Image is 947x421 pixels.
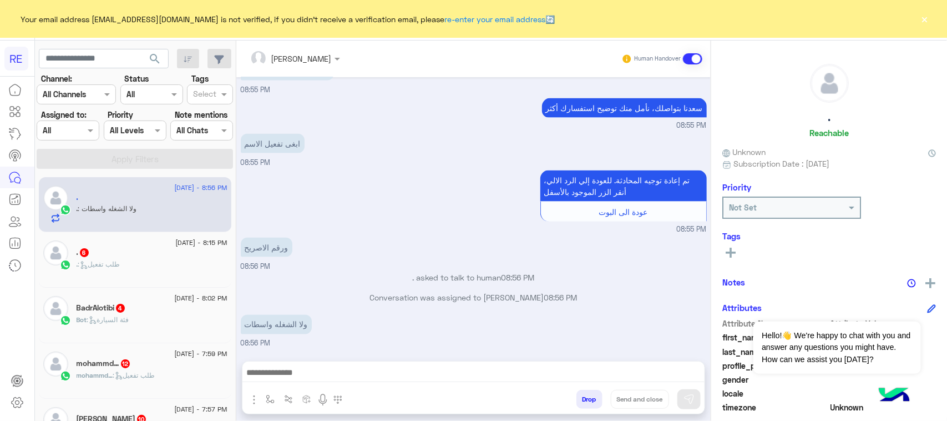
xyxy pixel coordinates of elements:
[241,272,707,284] p: . asked to talk to human
[875,377,914,415] img: hulul-logo.png
[830,388,936,399] span: null
[241,292,707,304] p: Conversation was assigned to [PERSON_NAME]
[77,359,131,368] h5: mohammd…
[148,52,161,66] span: search
[828,111,830,124] h5: .
[174,404,227,414] span: [DATE] - 7:57 PM
[241,262,271,270] span: 08:56 PM
[722,402,828,413] span: timezone
[241,158,271,167] span: 08:55 PM
[113,371,155,379] span: : طلب تفعيل
[722,318,828,329] span: Attribute Name
[544,293,578,303] span: 08:56 PM
[77,260,78,268] span: .
[80,248,89,257] span: 6
[611,390,669,409] button: Send and close
[266,395,275,404] img: select flow
[43,240,68,265] img: defaultAdmin.png
[78,204,137,213] span: ولا الشغله واسطات
[298,390,316,408] button: create order
[333,395,342,404] img: make a call
[191,73,209,84] label: Tags
[87,315,129,324] span: : فئة السيارة
[722,146,766,158] span: Unknown
[60,204,71,215] img: WhatsApp
[141,49,169,73] button: search
[41,109,87,121] label: Assigned to:
[733,158,829,169] span: Subscription Date : [DATE]
[542,98,707,118] p: 4/9/2025, 8:55 PM
[502,273,535,283] span: 08:56 PM
[77,204,78,213] span: .
[677,121,707,131] span: 08:55 PM
[60,259,71,270] img: WhatsApp
[43,352,68,377] img: defaultAdmin.png
[634,54,681,63] small: Human Handover
[175,238,227,248] span: [DATE] - 8:15 PM
[722,346,828,358] span: last_name
[683,394,695,405] img: send message
[60,315,71,326] img: WhatsApp
[241,86,271,94] span: 08:55 PM
[830,374,936,385] span: null
[247,393,261,407] img: send attachment
[722,231,936,241] h6: Tags
[302,395,311,404] img: create order
[121,359,130,368] span: 12
[540,171,707,202] p: 4/9/2025, 8:55 PM
[78,260,120,268] span: : طلب تفعيل
[316,393,330,407] img: send voice note
[4,47,28,71] div: RE
[261,390,280,408] button: select flow
[919,13,930,24] button: ×
[191,88,216,102] div: Select
[599,207,648,217] span: عودة الى البوت
[174,349,227,359] span: [DATE] - 7:59 PM
[280,390,298,408] button: Trigger scenario
[108,109,133,121] label: Priority
[77,303,126,313] h5: BadrAlotibi
[77,193,79,202] h5: .
[241,134,305,153] p: 4/9/2025, 8:55 PM
[241,238,292,257] p: 4/9/2025, 8:56 PM
[809,128,849,138] h6: Reachable
[722,388,828,399] span: locale
[677,224,707,235] span: 08:55 PM
[753,322,920,374] span: Hello!👋 We're happy to chat with you and answer any questions you might have. How can we assist y...
[21,13,555,25] span: Your email address [EMAIL_ADDRESS][DOMAIN_NAME] is not verified, if you didn't receive a verifica...
[576,390,602,409] button: Drop
[124,73,149,84] label: Status
[116,304,125,313] span: 4
[241,339,271,348] span: 08:56 PM
[43,296,68,321] img: defaultAdmin.png
[41,73,72,84] label: Channel:
[907,279,916,288] img: notes
[722,374,828,385] span: gender
[43,186,68,210] img: defaultAdmin.png
[811,64,848,102] img: defaultAdmin.png
[175,109,227,121] label: Note mentions
[445,14,546,24] a: re-enter your email address
[77,371,113,379] span: mohammd…
[174,293,227,303] span: [DATE] - 8:02 PM
[925,278,935,288] img: add
[77,315,87,324] span: Bot
[722,277,745,287] h6: Notes
[722,303,762,313] h6: Attributes
[722,360,828,372] span: profile_pic
[241,315,312,334] p: 4/9/2025, 8:56 PM
[60,370,71,382] img: WhatsApp
[830,402,936,413] span: Unknown
[77,248,90,257] h5: .
[284,395,293,404] img: Trigger scenario
[722,182,751,192] h6: Priority
[37,149,233,169] button: Apply Filters
[174,183,227,193] span: [DATE] - 8:56 PM
[722,332,828,343] span: first_name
